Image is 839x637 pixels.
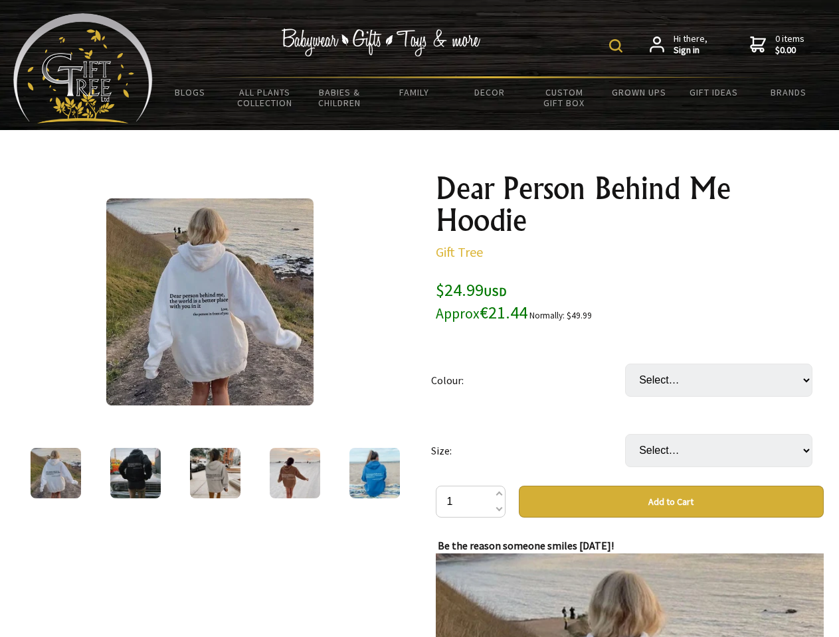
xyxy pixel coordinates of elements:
a: Gift Ideas [676,78,751,106]
small: Normally: $49.99 [529,310,592,321]
img: Dear Person Behind Me Hoodie [270,448,320,498]
strong: $0.00 [775,44,804,56]
a: BLOGS [153,78,228,106]
a: Hi there,Sign in [650,33,707,56]
a: Family [377,78,452,106]
span: 0 items [775,33,804,56]
span: Hi there, [674,33,707,56]
span: USD [484,284,507,299]
img: Dear Person Behind Me Hoodie [110,448,161,498]
img: Dear Person Behind Me Hoodie [190,448,240,498]
h1: Dear Person Behind Me Hoodie [436,173,824,236]
span: $24.99 €21.44 [436,279,527,323]
a: All Plants Collection [228,78,303,117]
a: Babies & Children [302,78,377,117]
img: Dear Person Behind Me Hoodie [31,448,81,498]
button: Add to Cart [519,486,824,518]
img: Babywear - Gifts - Toys & more [282,29,481,56]
a: Gift Tree [436,244,483,260]
a: Decor [452,78,527,106]
small: Approx [436,305,480,322]
img: Dear Person Behind Me Hoodie [349,448,400,498]
a: Brands [751,78,826,106]
td: Colour: [431,345,625,415]
strong: Sign in [674,44,707,56]
img: Dear Person Behind Me Hoodie [106,198,314,405]
a: Custom Gift Box [527,78,602,117]
a: Grown Ups [601,78,676,106]
img: Babyware - Gifts - Toys and more... [13,13,153,123]
td: Size: [431,415,625,486]
a: 0 items$0.00 [750,33,804,56]
img: product search [609,39,622,52]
